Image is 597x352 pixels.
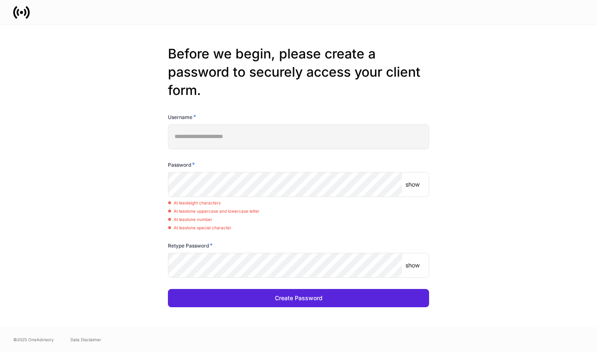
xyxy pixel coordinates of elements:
a: Data Disclaimer [70,336,101,343]
h2: Before we begin, please create a password to securely access your client form. [168,45,429,100]
p: show [405,261,420,269]
h6: Username [168,113,196,121]
span: At least one number [168,217,212,222]
h6: Password [168,160,195,169]
span: At least one special character [168,225,231,230]
div: Create Password [275,295,323,301]
span: At least eight characters [168,200,221,205]
span: At least one uppercase and lowercase letter [168,209,260,214]
h6: Retype Password [168,241,213,250]
button: Create Password [168,289,429,307]
p: show [405,180,420,189]
span: © 2025 OneAdvisory [13,336,54,343]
